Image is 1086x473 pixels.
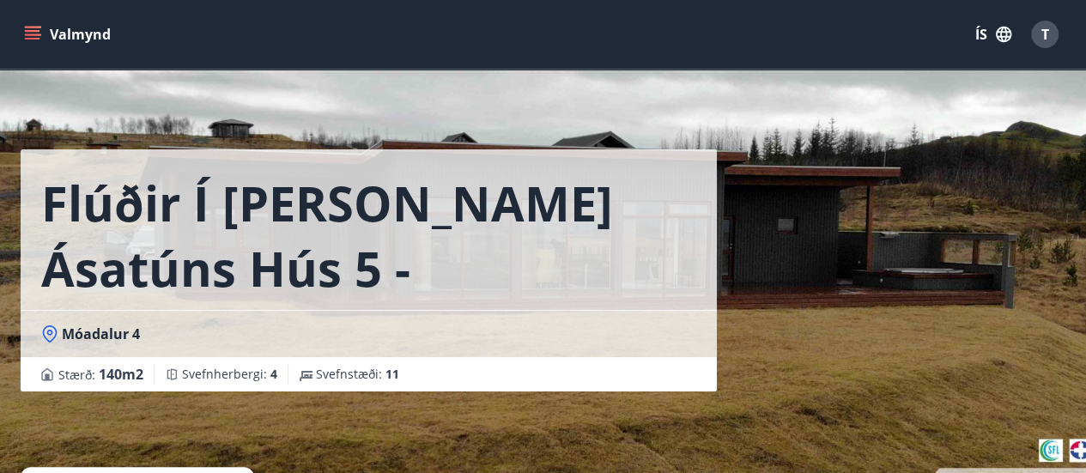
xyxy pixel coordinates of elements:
[385,366,399,382] span: 11
[1024,14,1065,55] button: T
[1041,25,1049,44] span: T
[99,365,143,384] span: 140 m2
[270,366,277,382] span: 4
[21,19,118,50] button: menu
[966,19,1021,50] button: ÍS
[41,170,696,300] h1: Flúðir í [PERSON_NAME] Ásatúns hús 5 - [GEOGRAPHIC_DATA] 4
[58,364,143,385] span: Stærð :
[62,324,140,343] span: Móadalur 4
[316,366,399,383] span: Svefnstæði :
[182,366,277,383] span: Svefnherbergi :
